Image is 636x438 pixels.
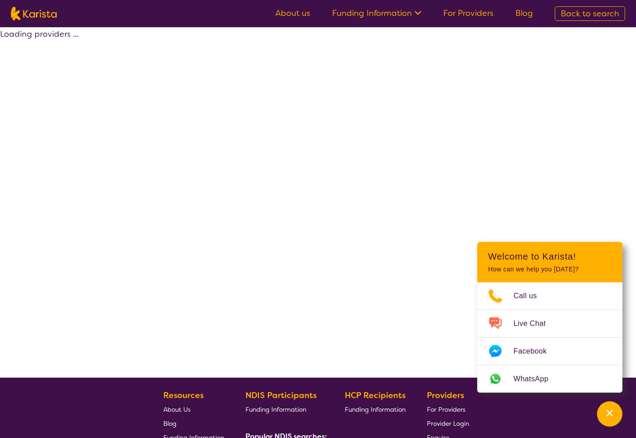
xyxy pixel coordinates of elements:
[163,405,191,413] span: About Us
[163,419,176,428] span: Blog
[427,405,465,413] span: For Providers
[332,8,421,19] a: Funding Information
[514,344,558,358] span: Facebook
[275,8,310,19] a: About us
[477,282,622,393] ul: Choose channel
[345,390,406,401] b: HCP Recipients
[427,390,464,401] b: Providers
[427,402,469,416] a: For Providers
[245,402,323,416] a: Funding Information
[163,402,224,416] a: About Us
[477,365,622,393] a: Web link opens in a new tab.
[427,416,469,430] a: Provider Login
[443,8,494,19] a: For Providers
[515,8,533,19] a: Blog
[561,8,619,19] span: Back to search
[345,405,406,413] span: Funding Information
[555,6,625,21] a: Back to search
[427,419,469,428] span: Provider Login
[514,372,559,386] span: WhatsApp
[597,401,622,427] button: Channel Menu
[163,390,204,401] b: Resources
[163,416,224,430] a: Blog
[11,7,57,20] img: Karista logo
[514,289,548,303] span: Call us
[477,242,622,393] div: Channel Menu
[345,402,406,416] a: Funding Information
[245,390,317,401] b: NDIS Participants
[245,405,306,413] span: Funding Information
[514,317,557,330] span: Live Chat
[488,251,612,262] h2: Welcome to Karista!
[488,266,612,273] p: How can we help you [DATE]?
